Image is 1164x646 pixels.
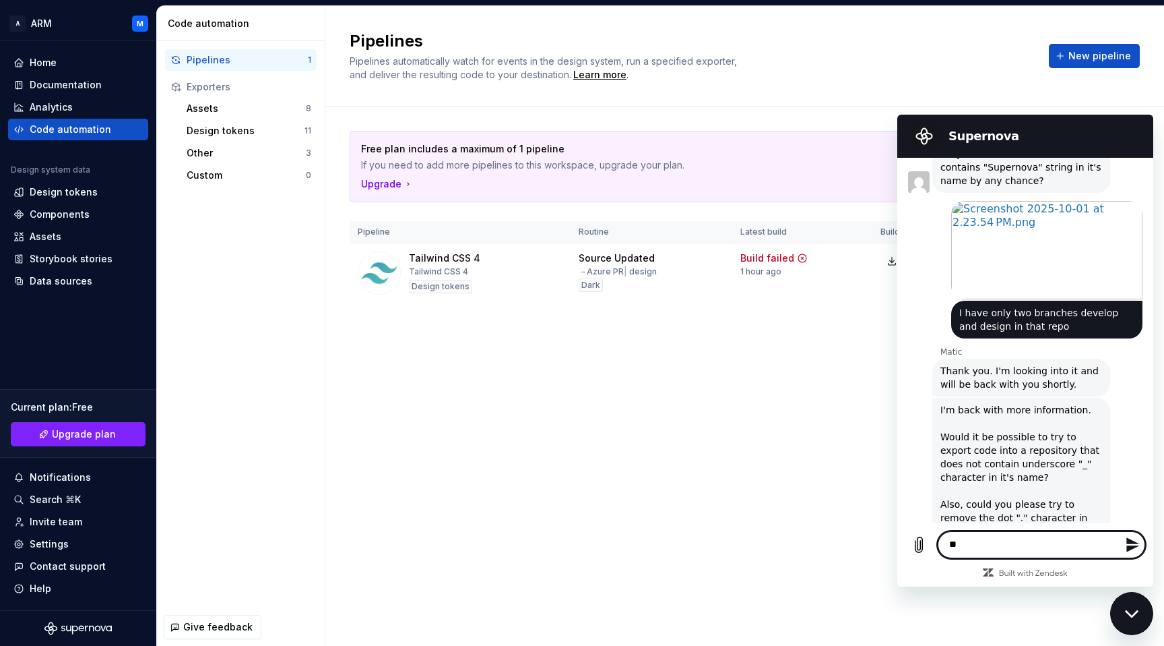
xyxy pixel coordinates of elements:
div: 1 hour ago [740,266,781,277]
button: Other3 [181,142,317,164]
div: 1 [308,55,311,65]
p: Free plan includes a maximum of 1 pipeline [361,142,1034,156]
div: Other [187,146,306,160]
th: Routine [571,221,732,243]
button: Search ⌘K [8,489,148,510]
a: Home [8,52,148,74]
span: Upgrade plan [52,428,116,441]
div: Design tokens [187,124,304,138]
button: Help [8,578,148,599]
a: Built with Zendesk: Visit the Zendesk website in a new tab [102,455,170,464]
div: Design tokens [409,280,472,293]
div: Data sources [30,274,92,288]
svg: Supernova Logo [44,622,112,635]
div: Storybook stories [30,252,112,266]
span: | [624,266,627,276]
div: Custom [187,169,306,182]
a: Invite team [8,511,148,533]
div: Search ⌘K [30,493,81,506]
button: Custom0 [181,165,317,186]
div: Design system data [11,165,90,175]
span: Give feedback [183,620,253,634]
button: Give feedback [164,615,261,639]
button: Upgrade plan [11,422,145,446]
div: Code automation [168,17,319,30]
a: Settings [8,533,148,555]
div: Help [30,582,51,595]
div: Exporters [187,80,311,94]
div: Dark [579,278,603,292]
div: I'm back with more information. Would it be possible to try to export code into a repository that... [38,283,210,496]
div: 0 [306,170,311,181]
a: Learn more [573,68,626,82]
span: Pipelines automatically watch for events in the design system, run a specified exporter, and deli... [350,55,740,80]
div: Invite team [30,515,82,529]
div: Pipelines [187,53,308,67]
div: Design tokens [30,185,98,199]
button: Notifications [8,467,148,488]
button: Upload file [8,417,35,444]
th: Pipeline [350,221,571,243]
a: Storybook stories [8,248,148,270]
iframe: Button to launch messaging window, conversation in progress [1110,592,1153,635]
a: Documentation [8,74,148,96]
div: ARM [31,17,52,30]
th: Build output [872,221,1008,243]
div: 11 [304,125,311,136]
div: Tailwind CSS 4 [409,266,468,277]
th: Latest build [732,221,872,243]
a: Analytics [8,96,148,118]
div: 3 [306,148,311,158]
span: New pipeline [1068,49,1131,63]
a: Data sources [8,270,148,292]
iframe: Messaging window [897,115,1153,587]
div: → Azure PR design [579,266,657,277]
button: Contact support [8,556,148,577]
div: Build failed [740,252,794,265]
div: Assets [30,230,61,243]
div: Assets [187,102,306,115]
div: Analytics [30,100,73,114]
div: M [137,18,143,29]
a: Components [8,204,148,225]
button: New pipeline [1049,44,1140,68]
button: Pipelines1 [165,49,317,71]
div: Settings [30,537,69,551]
p: If you need to add more pipelines to this workspace, upgrade your plan. [361,158,1034,172]
h2: Pipelines [350,30,1033,52]
div: Home [30,56,57,69]
div: 8 [306,103,311,114]
div: Notifications [30,471,91,484]
a: Code automation [8,119,148,140]
div: Contact support [30,560,106,573]
div: Code automation [30,123,111,136]
div: Tailwind CSS 4 [409,252,480,265]
div: A [9,16,26,32]
button: Assets8 [181,98,317,119]
a: Assets [8,226,148,247]
div: Current plan : Free [11,401,145,414]
button: Send message [221,417,248,444]
div: Source Updated [579,252,655,265]
div: Components [30,208,90,221]
button: AARMM [3,9,154,38]
button: Upgrade [361,177,414,191]
span: . [571,70,628,80]
button: Design tokens11 [181,120,317,142]
a: Design tokens [8,181,148,203]
div: Documentation [30,78,102,92]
